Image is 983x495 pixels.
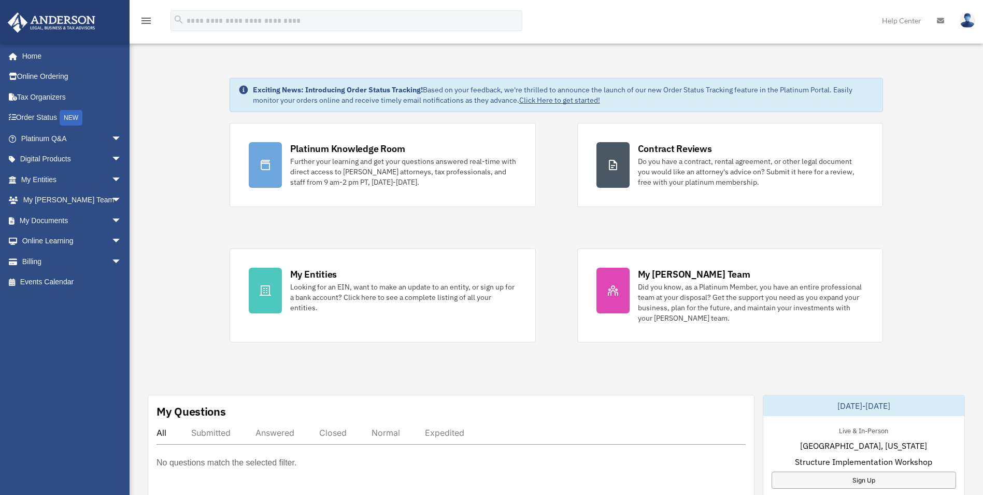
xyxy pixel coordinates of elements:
[638,268,750,281] div: My [PERSON_NAME] Team
[7,231,137,252] a: Online Learningarrow_drop_down
[156,456,296,470] p: No questions match the selected filter.
[7,251,137,272] a: Billingarrow_drop_down
[577,123,884,207] a: Contract Reviews Do you have a contract, rental agreement, or other legal document you would like...
[140,18,152,27] a: menu
[173,14,184,25] i: search
[5,12,98,33] img: Anderson Advisors Platinum Portal
[7,87,137,107] a: Tax Organizers
[960,13,975,28] img: User Pic
[372,428,400,438] div: Normal
[290,156,517,187] div: Further your learning and get your questions answered real-time with direct access to [PERSON_NAM...
[111,149,132,170] span: arrow_drop_down
[230,249,536,342] a: My Entities Looking for an EIN, want to make an update to an entity, or sign up for a bank accoun...
[795,456,932,468] span: Structure Implementation Workshop
[7,66,137,87] a: Online Ordering
[111,231,132,252] span: arrow_drop_down
[638,142,712,155] div: Contract Reviews
[7,107,137,129] a: Order StatusNEW
[253,85,875,105] div: Based on your feedback, we're thrilled to announce the launch of our new Order Status Tracking fe...
[111,210,132,231] span: arrow_drop_down
[800,439,927,452] span: [GEOGRAPHIC_DATA], [US_STATE]
[7,272,137,293] a: Events Calendar
[638,156,864,187] div: Do you have a contract, rental agreement, or other legal document you would like an attorney's ad...
[111,169,132,190] span: arrow_drop_down
[255,428,294,438] div: Answered
[7,190,137,211] a: My [PERSON_NAME] Teamarrow_drop_down
[763,395,964,416] div: [DATE]-[DATE]
[156,428,166,438] div: All
[831,424,896,435] div: Live & In-Person
[772,472,956,489] a: Sign Up
[290,142,405,155] div: Platinum Knowledge Room
[111,251,132,272] span: arrow_drop_down
[319,428,347,438] div: Closed
[230,123,536,207] a: Platinum Knowledge Room Further your learning and get your questions answered real-time with dire...
[156,404,226,419] div: My Questions
[191,428,231,438] div: Submitted
[140,15,152,27] i: menu
[7,128,137,149] a: Platinum Q&Aarrow_drop_down
[253,85,423,94] strong: Exciting News: Introducing Order Status Tracking!
[638,282,864,323] div: Did you know, as a Platinum Member, you have an entire professional team at your disposal? Get th...
[425,428,464,438] div: Expedited
[519,95,600,105] a: Click Here to get started!
[7,210,137,231] a: My Documentsarrow_drop_down
[7,149,137,170] a: Digital Productsarrow_drop_down
[577,249,884,342] a: My [PERSON_NAME] Team Did you know, as a Platinum Member, you have an entire professional team at...
[7,169,137,190] a: My Entitiesarrow_drop_down
[111,190,132,211] span: arrow_drop_down
[290,282,517,313] div: Looking for an EIN, want to make an update to an entity, or sign up for a bank account? Click her...
[111,128,132,149] span: arrow_drop_down
[60,110,82,126] div: NEW
[290,268,337,281] div: My Entities
[7,46,132,66] a: Home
